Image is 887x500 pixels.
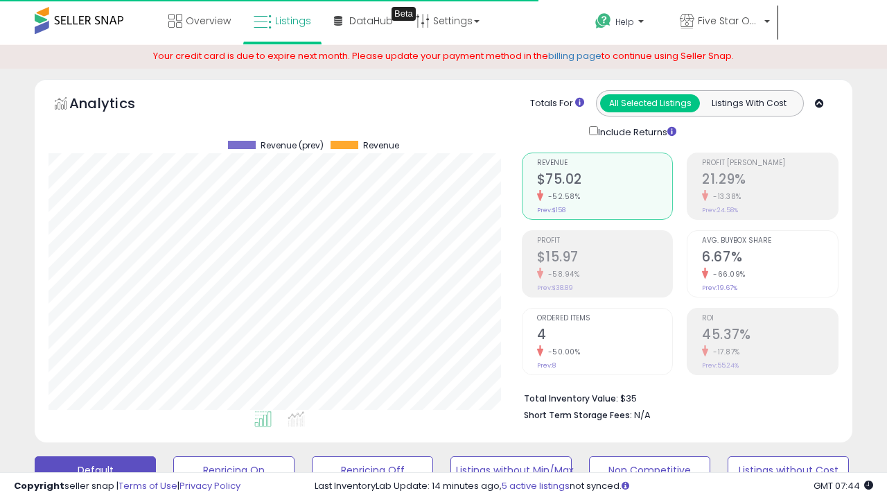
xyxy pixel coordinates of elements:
small: -50.00% [543,347,581,357]
button: Non Competitive [589,456,710,484]
b: Short Term Storage Fees: [524,409,632,421]
small: Prev: 24.58% [702,206,738,214]
small: -58.94% [543,269,580,279]
h2: 6.67% [702,249,838,268]
h5: Analytics [69,94,162,117]
small: -52.58% [543,191,581,202]
span: 2025-09-12 07:44 GMT [814,479,873,492]
small: -13.38% [708,191,741,202]
small: Prev: 19.67% [702,284,737,292]
div: Last InventoryLab Update: 14 minutes ago, not synced. [315,480,873,493]
h2: 45.37% [702,327,838,345]
span: Revenue [537,160,673,167]
button: Repricing Off [312,456,433,484]
button: Listings With Cost [699,94,799,112]
li: $35 [524,389,829,406]
div: seller snap | | [14,480,240,493]
span: Profit [PERSON_NAME] [702,160,838,167]
button: Repricing On [173,456,295,484]
a: Help [584,2,667,45]
a: Terms of Use [118,479,177,492]
span: Help [615,16,634,28]
small: -17.87% [708,347,740,357]
a: 5 active listings [502,479,570,492]
h2: $75.02 [537,171,673,190]
h2: 4 [537,327,673,345]
div: Totals For [530,97,584,110]
small: -66.09% [708,269,746,279]
span: Profit [537,237,673,245]
button: Listings without Min/Max [450,456,572,484]
a: billing page [548,49,601,62]
span: Revenue (prev) [261,141,324,150]
a: Privacy Policy [179,479,240,492]
span: Ordered Items [537,315,673,322]
small: Prev: $158 [537,206,565,214]
button: Listings without Cost [728,456,849,484]
span: Listings [275,14,311,28]
span: Avg. Buybox Share [702,237,838,245]
small: Prev: 8 [537,361,556,370]
div: Tooltip anchor [392,7,416,21]
strong: Copyright [14,479,64,492]
span: Overview [186,14,231,28]
span: ROI [702,315,838,322]
i: Get Help [595,12,612,30]
span: N/A [634,408,651,422]
h2: 21.29% [702,171,838,190]
small: Prev: $38.89 [537,284,573,292]
span: Your credit card is due to expire next month. Please update your payment method in the to continu... [153,49,734,62]
small: Prev: 55.24% [702,361,739,370]
b: Total Inventory Value: [524,393,618,404]
h2: $15.97 [537,249,673,268]
span: DataHub [349,14,393,28]
div: Include Returns [579,123,693,139]
button: Default [35,456,156,484]
span: Revenue [363,141,399,150]
span: Five Star Outlet Store [698,14,760,28]
button: All Selected Listings [600,94,700,112]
